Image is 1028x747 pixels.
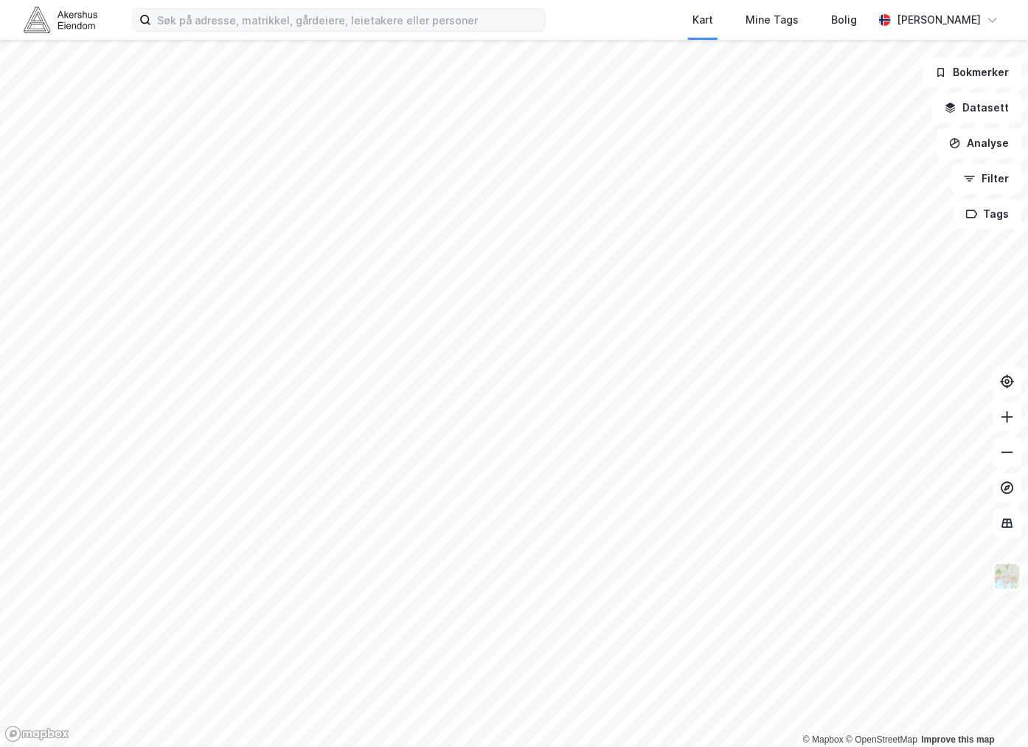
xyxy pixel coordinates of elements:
a: Mapbox homepage [4,726,69,743]
iframe: Chat Widget [954,676,1028,747]
button: Bokmerker [923,58,1022,87]
img: akershus-eiendom-logo.9091f326c980b4bce74ccdd9f866810c.svg [24,7,97,32]
input: Søk på adresse, matrikkel, gårdeiere, leietakere eller personer [151,9,545,31]
button: Analyse [937,128,1022,158]
button: Filter [951,164,1022,193]
a: Improve this map [922,734,995,745]
div: [PERSON_NAME] [897,11,981,29]
button: Tags [954,199,1022,229]
div: Kart [692,11,713,29]
div: Bolig [831,11,857,29]
a: Mapbox [803,734,844,745]
a: OpenStreetMap [846,734,917,745]
img: Z [993,562,1021,591]
div: Kontrollprogram for chat [954,676,1028,747]
button: Datasett [932,93,1022,123]
div: Mine Tags [746,11,799,29]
